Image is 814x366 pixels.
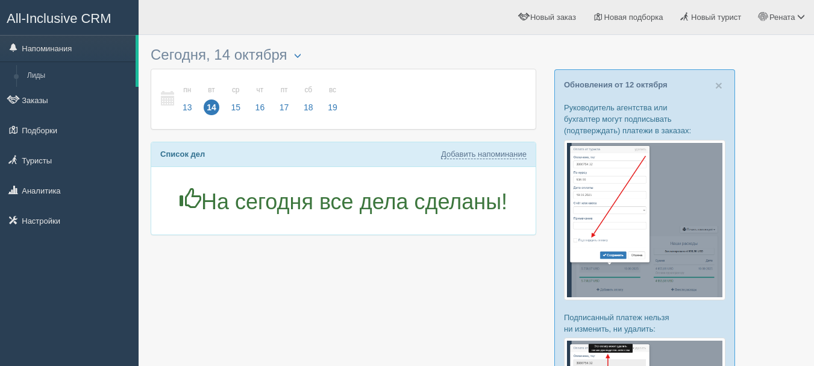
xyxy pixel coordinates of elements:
[228,85,243,95] small: ср
[252,85,268,95] small: чт
[564,102,725,136] p: Руководитель агентства или бухгалтер могут подписывать (подтверждать) платежи в заказах:
[769,13,795,22] span: Рената
[301,85,316,95] small: сб
[1,1,138,34] a: All-Inclusive CRM
[564,140,725,300] img: %D0%BF%D0%BE%D0%B4%D1%82%D0%B2%D0%B5%D1%80%D0%B6%D0%B4%D0%B5%D0%BD%D0%B8%D0%B5-%D0%BE%D0%BF%D0%BB...
[200,78,223,120] a: вт 14
[228,99,243,115] span: 15
[715,79,722,92] button: Close
[441,150,527,159] a: Добавить напоминание
[301,99,316,115] span: 18
[249,78,272,120] a: чт 16
[691,13,741,22] span: Новый турист
[180,85,195,95] small: пн
[22,65,136,87] a: Лиды
[176,78,199,120] a: пн 13
[160,188,527,214] h1: На сегодня все дела сделаны!
[604,13,663,22] span: Новая подборка
[204,99,219,115] span: 14
[564,80,668,89] a: Обновления от 12 октября
[325,85,340,95] small: вс
[252,99,268,115] span: 16
[564,312,725,335] p: Подписанный платеж нельзя ни изменить, ни удалить:
[321,78,341,120] a: вс 19
[715,78,722,92] span: ×
[277,99,292,115] span: 17
[325,99,340,115] span: 19
[7,11,111,26] span: All-Inclusive CRM
[297,78,320,120] a: сб 18
[160,150,205,159] b: Список дел
[204,85,219,95] small: вт
[530,13,576,22] span: Новый заказ
[224,78,247,120] a: ср 15
[273,78,296,120] a: пт 17
[277,85,292,95] small: пт
[151,47,536,63] h3: Сегодня, 14 октября
[180,99,195,115] span: 13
